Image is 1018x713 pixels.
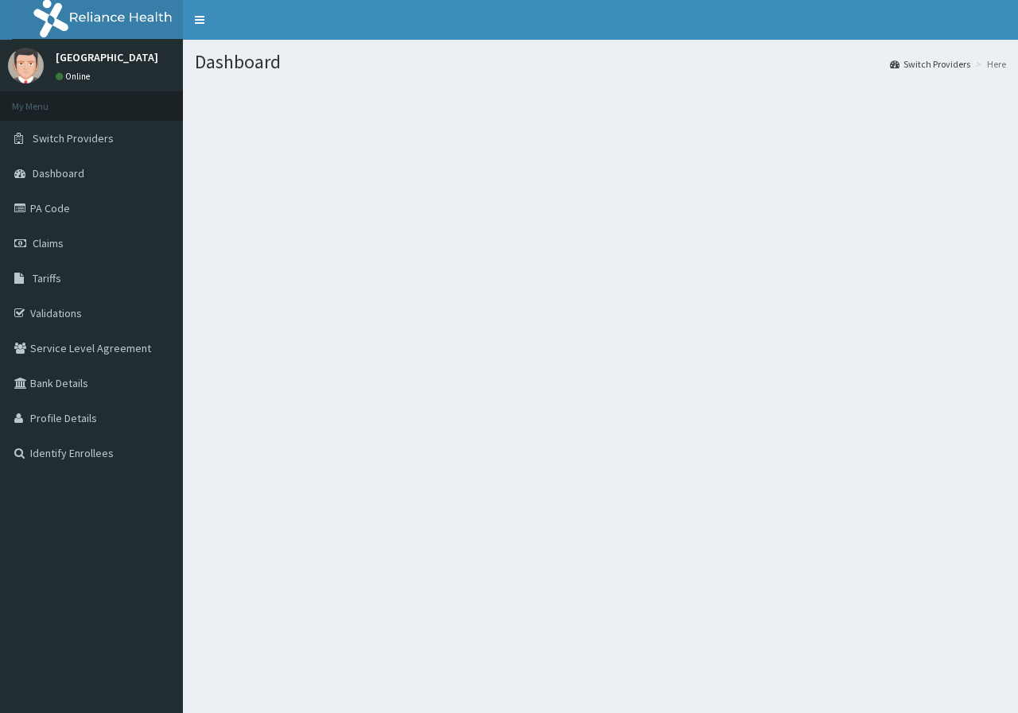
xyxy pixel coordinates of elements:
span: Claims [33,236,64,250]
a: Switch Providers [890,57,970,71]
span: Tariffs [33,271,61,285]
li: Here [972,57,1006,71]
img: User Image [8,48,44,83]
span: Switch Providers [33,131,114,145]
h1: Dashboard [195,52,1006,72]
a: Online [56,71,94,82]
p: [GEOGRAPHIC_DATA] [56,52,158,63]
span: Dashboard [33,166,84,180]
